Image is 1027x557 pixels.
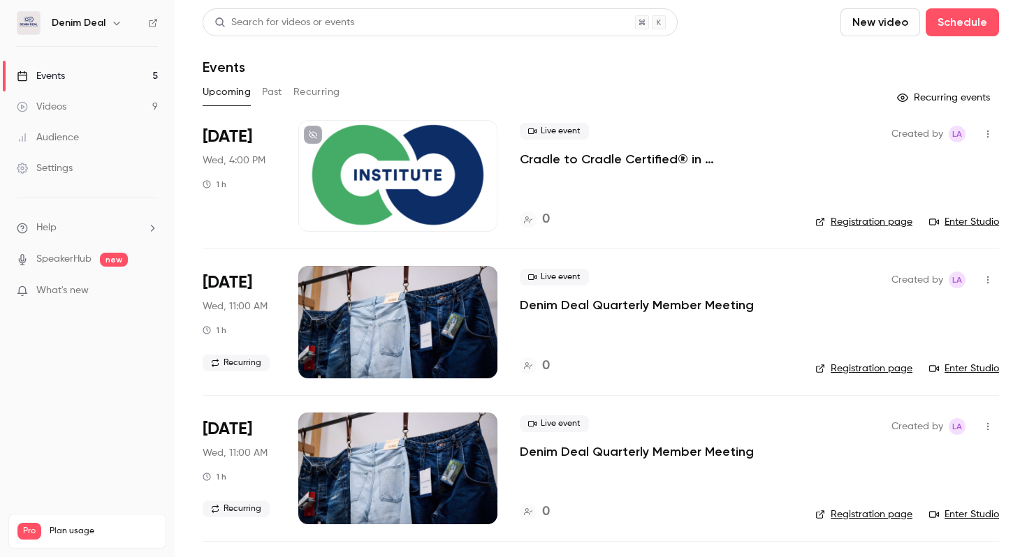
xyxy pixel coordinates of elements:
[815,507,912,521] a: Registration page
[815,362,912,376] a: Registration page
[929,362,999,376] a: Enter Studio
[203,299,268,313] span: Wed, 11:00 AM
[203,500,270,517] span: Recurring
[891,272,943,288] span: Created by
[520,415,589,432] span: Live event
[520,503,550,521] a: 0
[17,131,79,144] div: Audience
[542,503,550,521] h4: 0
[542,357,550,376] h4: 0
[52,16,105,30] h6: Denim Deal
[203,355,270,371] span: Recurring
[929,215,999,229] a: Enter Studio
[203,266,276,378] div: Dec 17 Wed, 11:00 AM (Europe/Berlin)
[141,285,158,297] iframe: Noticeable Trigger
[17,161,73,175] div: Settings
[815,215,912,229] a: Registration page
[840,8,920,36] button: New video
[36,252,92,267] a: SpeakerHub
[949,126,966,142] span: Lavinia Aparaschivei
[952,418,962,435] span: LA
[262,81,282,103] button: Past
[952,126,962,142] span: LA
[949,272,966,288] span: Lavinia Aparaschivei
[929,507,999,521] a: Enter Studio
[520,269,589,285] span: Live event
[520,123,589,140] span: Live event
[520,297,754,313] a: Denim Deal Quarterly Member Meeting
[36,221,57,235] span: Help
[203,59,245,75] h1: Events
[891,126,943,142] span: Created by
[203,325,226,336] div: 1 h
[293,81,340,103] button: Recurring
[203,154,265,168] span: Wed, 4:00 PM
[203,179,226,190] div: 1 h
[203,272,252,294] span: [DATE]
[952,272,962,288] span: LA
[17,69,65,83] div: Events
[542,210,550,229] h4: 0
[520,151,793,168] a: Cradle to Cradle Certified® in [GEOGRAPHIC_DATA]
[891,87,999,109] button: Recurring events
[203,126,252,148] span: [DATE]
[17,100,66,114] div: Videos
[50,526,157,537] span: Plan usage
[891,418,943,435] span: Created by
[17,523,41,540] span: Pro
[17,12,40,34] img: Denim Deal
[203,120,276,232] div: Nov 26 Wed, 4:00 PM (Europe/Amsterdam)
[214,15,354,30] div: Search for videos or events
[520,357,550,376] a: 0
[203,471,226,482] div: 1 h
[926,8,999,36] button: Schedule
[100,253,128,267] span: new
[203,446,268,460] span: Wed, 11:00 AM
[203,81,251,103] button: Upcoming
[949,418,966,435] span: Lavinia Aparaschivei
[17,221,158,235] li: help-dropdown-opener
[203,413,276,524] div: Mar 11 Wed, 11:00 AM (Europe/Berlin)
[520,443,754,460] a: Denim Deal Quarterly Member Meeting
[520,210,550,229] a: 0
[36,283,89,298] span: What's new
[203,418,252,440] span: [DATE]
